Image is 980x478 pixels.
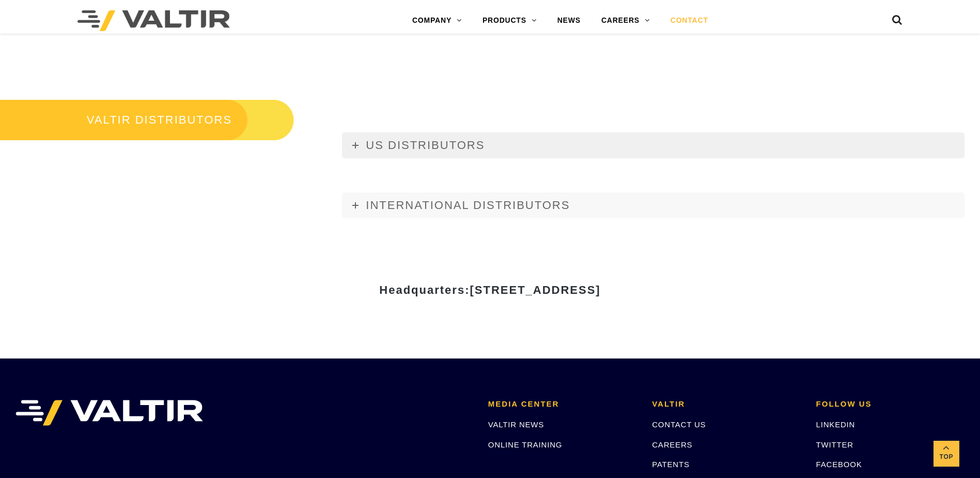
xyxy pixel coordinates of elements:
[77,10,230,31] img: Valtir
[366,199,570,212] span: INTERNATIONAL DISTRIBUTORS
[488,400,636,409] h2: MEDIA CENTER
[342,192,965,218] a: INTERNATIONAL DISTRIBUTORS
[652,400,800,409] h2: VALTIR
[488,420,544,429] a: VALTIR NEWS
[816,440,853,449] a: TWITTER
[660,10,719,31] a: CONTACT
[547,10,591,31] a: NEWS
[652,420,706,429] a: CONTACT US
[470,283,600,296] span: [STREET_ADDRESS]
[652,460,690,469] a: PATENTS
[472,10,547,31] a: PRODUCTS
[816,420,855,429] a: LINKEDIN
[816,400,965,409] h2: FOLLOW US
[379,283,600,296] strong: Headquarters:
[488,440,562,449] a: ONLINE TRAINING
[366,139,485,152] span: US DISTRIBUTORS
[15,400,203,426] img: VALTIR
[934,441,959,467] a: Top
[816,460,862,469] a: FACEBOOK
[402,10,472,31] a: COMPANY
[591,10,660,31] a: CAREERS
[934,451,959,463] span: Top
[652,440,692,449] a: CAREERS
[342,132,965,158] a: US DISTRIBUTORS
